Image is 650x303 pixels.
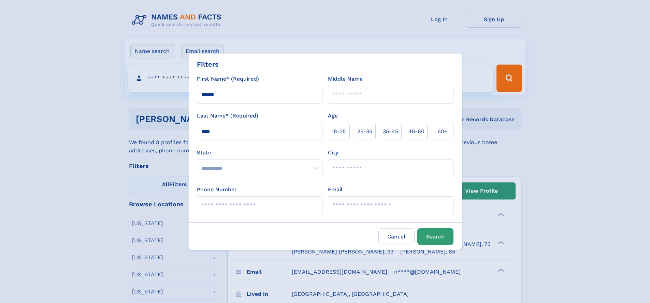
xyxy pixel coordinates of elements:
label: Cancel [378,228,415,245]
label: Email [328,185,343,194]
span: 25‑35 [357,127,372,136]
div: Filters [197,59,219,69]
label: City [328,149,338,157]
label: Last Name* (Required) [197,112,258,120]
label: Phone Number [197,185,237,194]
label: First Name* (Required) [197,75,259,83]
span: 18‑25 [332,127,346,136]
button: Search [417,228,453,245]
span: 60+ [437,127,448,136]
label: Middle Name [328,75,363,83]
span: 35‑45 [383,127,398,136]
label: State [197,149,322,157]
span: 45‑60 [408,127,424,136]
label: Age [328,112,338,120]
